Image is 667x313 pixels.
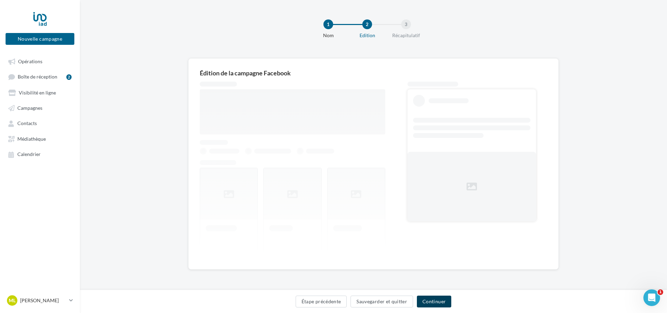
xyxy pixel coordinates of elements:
span: Boîte de réception [18,74,57,80]
a: ML [PERSON_NAME] [6,294,74,307]
a: Boîte de réception2 [4,70,76,83]
div: Récapitulatif [384,32,428,39]
span: Calendrier [17,151,41,157]
button: Étape précédente [296,296,347,307]
iframe: Intercom live chat [643,289,660,306]
a: Contacts [4,117,76,129]
p: [PERSON_NAME] [20,297,66,304]
div: Edition [345,32,389,39]
span: 1 [658,289,663,295]
span: ML [9,297,16,304]
span: Visibilité en ligne [19,90,56,96]
div: 1 [323,19,333,29]
span: Opérations [18,58,42,64]
button: Nouvelle campagne [6,33,74,45]
span: Médiathèque [17,136,46,142]
a: Médiathèque [4,132,76,145]
a: Campagnes [4,101,76,114]
div: 2 [362,19,372,29]
a: Opérations [4,55,76,67]
a: Calendrier [4,148,76,160]
a: Visibilité en ligne [4,86,76,99]
button: Sauvegarder et quitter [351,296,413,307]
div: Édition de la campagne Facebook [200,70,547,76]
div: 2 [66,74,72,80]
span: Contacts [17,121,37,126]
span: Campagnes [17,105,42,111]
button: Continuer [417,296,451,307]
div: 3 [401,19,411,29]
div: Nom [306,32,351,39]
